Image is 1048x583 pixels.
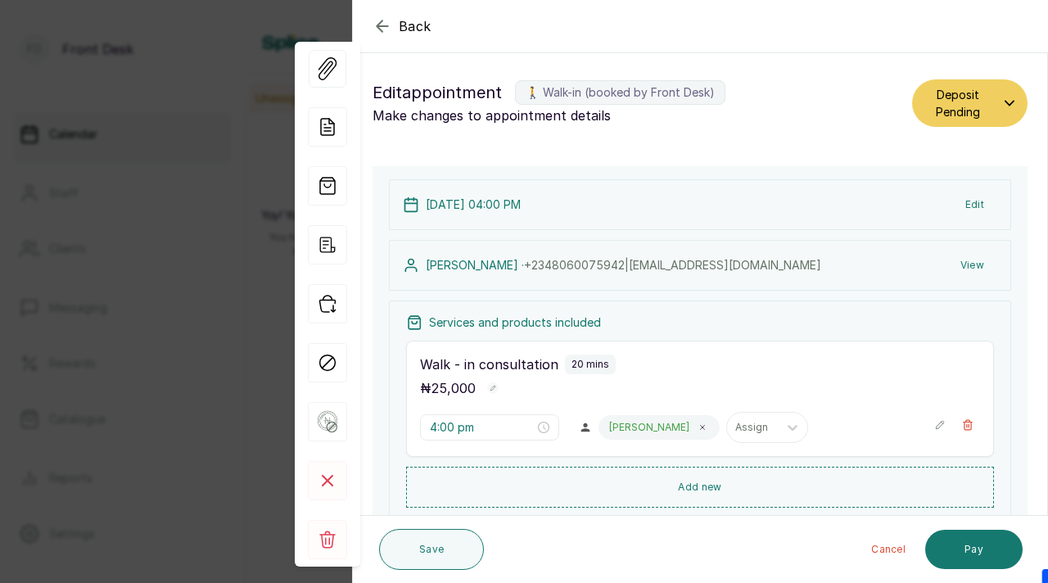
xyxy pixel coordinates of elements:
button: Save [379,529,484,570]
span: Deposit Pending [925,86,992,120]
p: [DATE] 04:00 PM [426,197,521,213]
span: 25,000 [431,380,476,396]
button: View [947,251,997,280]
span: Back [399,16,431,36]
button: Cancel [858,530,919,569]
p: ₦ [420,378,476,398]
p: [PERSON_NAME] [609,421,689,434]
button: Edit [952,190,997,219]
button: Back [373,16,431,36]
label: 🚶 Walk-in (booked by Front Desk) [515,80,725,105]
p: Walk - in consultation [420,355,558,374]
input: Select time [430,418,535,436]
button: Add new [406,467,994,508]
span: Edit appointment [373,79,502,106]
p: Make changes to appointment details [373,106,906,125]
p: Services and products included [429,314,601,331]
p: [PERSON_NAME] · [426,257,821,273]
p: 20 mins [571,358,609,371]
button: Deposit Pending [912,79,1028,127]
span: +234 8060075942 | [EMAIL_ADDRESS][DOMAIN_NAME] [524,258,821,272]
button: Pay [925,530,1023,569]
